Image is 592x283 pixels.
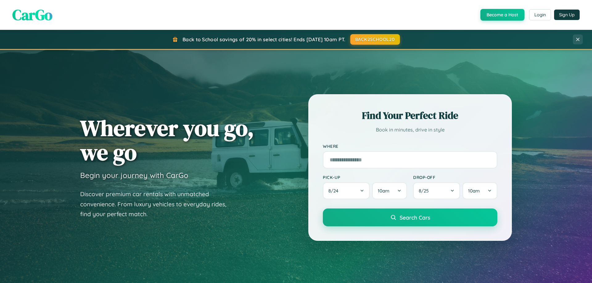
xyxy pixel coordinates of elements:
label: Pick-up [323,175,407,180]
h3: Begin your journey with CarGo [80,171,188,180]
h1: Wherever you go, we go [80,116,254,164]
button: 10am [372,182,407,199]
button: Search Cars [323,208,497,226]
span: Back to School savings of 20% in select cities! Ends [DATE] 10am PT. [183,36,345,42]
span: Search Cars [400,214,430,221]
span: 10am [378,188,389,194]
h2: Find Your Perfect Ride [323,109,497,122]
label: Where [323,144,497,149]
button: Become a Host [480,9,524,21]
label: Drop-off [413,175,497,180]
span: 10am [468,188,480,194]
button: 10am [462,182,497,199]
button: BACK2SCHOOL20 [350,34,400,45]
span: 8 / 24 [328,188,341,194]
button: Login [529,9,551,20]
span: CarGo [12,5,52,25]
span: 8 / 25 [419,188,432,194]
button: 8/25 [413,182,460,199]
p: Discover premium car rentals with unmatched convenience. From luxury vehicles to everyday rides, ... [80,189,234,219]
button: Sign Up [554,10,580,20]
button: 8/24 [323,182,370,199]
p: Book in minutes, drive in style [323,125,497,134]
